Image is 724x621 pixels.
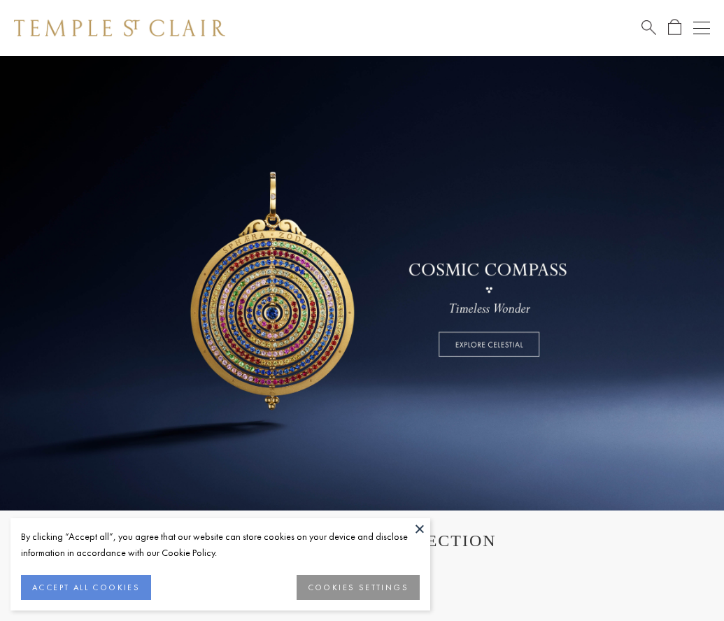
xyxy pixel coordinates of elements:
button: ACCEPT ALL COOKIES [21,575,151,600]
button: COOKIES SETTINGS [297,575,420,600]
button: Open navigation [693,20,710,36]
a: Open Shopping Bag [668,19,681,36]
div: By clicking “Accept all”, you agree that our website can store cookies on your device and disclos... [21,529,420,561]
img: Temple St. Clair [14,20,225,36]
a: Search [641,19,656,36]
